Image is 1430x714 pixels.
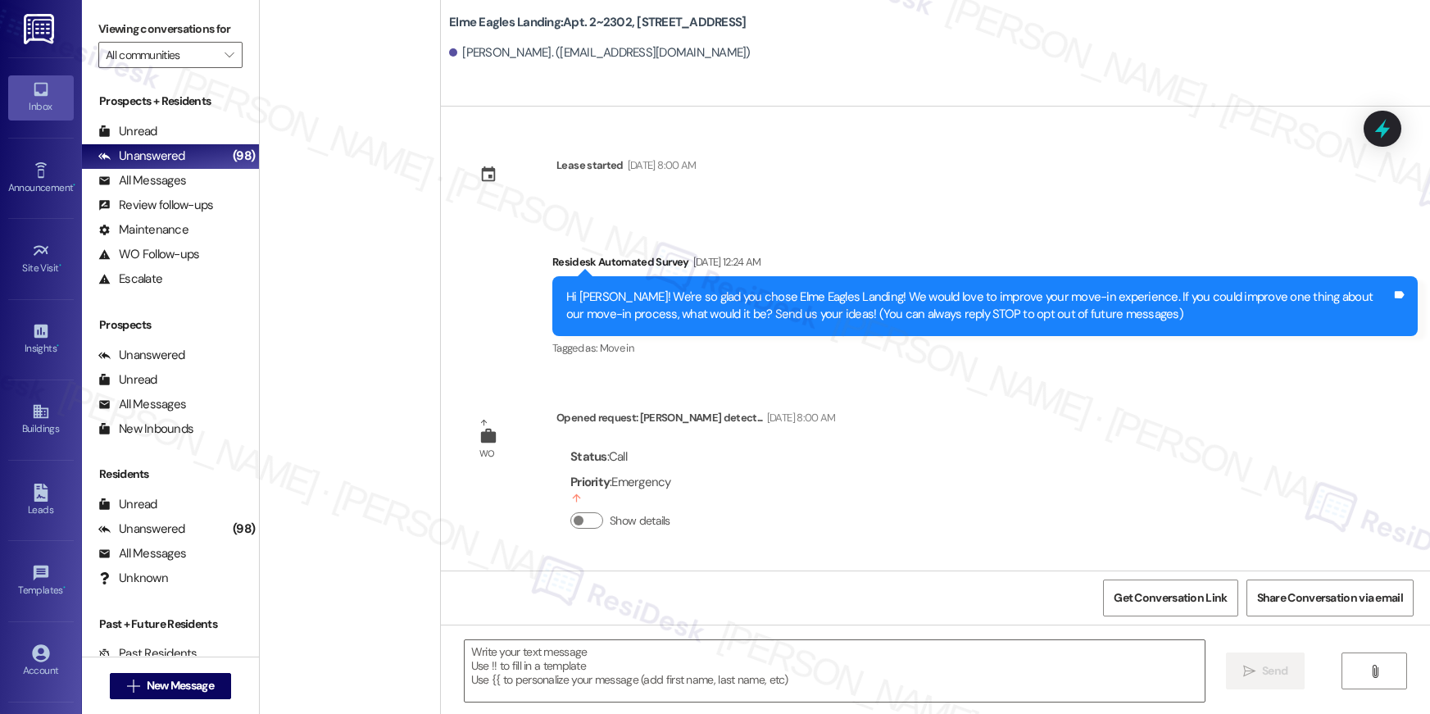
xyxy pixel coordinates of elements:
[570,448,607,465] b: Status
[24,14,57,44] img: ResiDesk Logo
[82,93,259,110] div: Prospects + Residents
[570,444,677,470] div: : Call
[552,253,1418,276] div: Residesk Automated Survey
[763,409,836,426] div: [DATE] 8:00 AM
[73,180,75,191] span: •
[82,466,259,483] div: Residents
[600,341,633,355] span: Move in
[63,582,66,593] span: •
[1257,589,1403,607] span: Share Conversation via email
[449,44,751,61] div: [PERSON_NAME]. ([EMAIL_ADDRESS][DOMAIN_NAME])
[98,521,185,538] div: Unanswered
[98,645,197,662] div: Past Residents
[552,336,1418,360] div: Tagged as:
[98,347,185,364] div: Unanswered
[479,445,495,462] div: WO
[98,16,243,42] label: Viewing conversations for
[98,148,185,165] div: Unanswered
[8,479,74,523] a: Leads
[8,317,74,362] a: Insights •
[147,677,214,694] span: New Message
[556,409,836,432] div: Opened request: [PERSON_NAME] detect...
[1226,653,1305,689] button: Send
[98,172,186,189] div: All Messages
[624,157,697,174] div: [DATE] 8:00 AM
[1369,665,1381,678] i: 
[127,680,139,693] i: 
[98,221,188,239] div: Maintenance
[1243,665,1255,678] i: 
[98,570,168,587] div: Unknown
[98,396,186,413] div: All Messages
[229,516,259,542] div: (98)
[82,316,259,334] div: Prospects
[1262,662,1287,680] span: Send
[98,246,199,263] div: WO Follow-ups
[57,340,59,352] span: •
[556,157,624,174] div: Lease started
[566,289,1391,324] div: Hi [PERSON_NAME]! We're so glad you chose Elme Eagles Landing! We would love to improve your move...
[98,197,213,214] div: Review follow-ups
[225,48,234,61] i: 
[610,512,670,530] label: Show details
[98,271,162,288] div: Escalate
[689,253,761,271] div: [DATE] 12:24 AM
[570,474,610,490] b: Priority
[98,421,193,438] div: New Inbounds
[98,545,186,562] div: All Messages
[1246,580,1414,616] button: Share Conversation via email
[229,143,259,169] div: (98)
[449,14,746,31] b: Elme Eagles Landing: Apt. 2~2302, [STREET_ADDRESS]
[98,123,157,140] div: Unread
[110,673,231,699] button: New Message
[570,470,677,507] div: : Emergency
[59,260,61,271] span: •
[82,616,259,633] div: Past + Future Residents
[1114,589,1227,607] span: Get Conversation Link
[8,398,74,442] a: Buildings
[8,639,74,684] a: Account
[106,42,216,68] input: All communities
[98,496,157,513] div: Unread
[98,371,157,389] div: Unread
[8,237,74,281] a: Site Visit •
[1103,580,1237,616] button: Get Conversation Link
[8,559,74,603] a: Templates •
[8,75,74,120] a: Inbox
